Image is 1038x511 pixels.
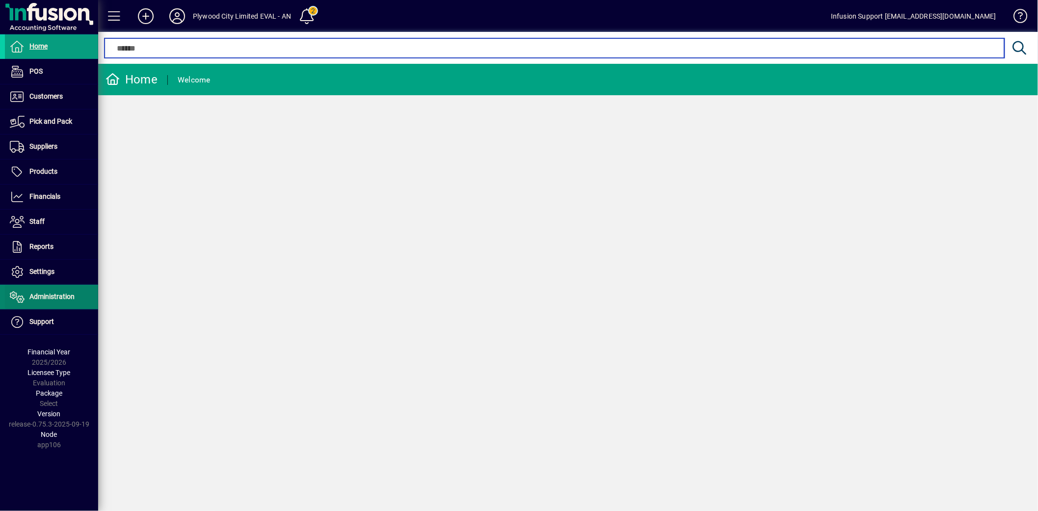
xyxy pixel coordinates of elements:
span: Staff [29,217,45,225]
span: Reports [29,242,53,250]
span: POS [29,67,43,75]
div: Plywood City Limited EVAL - AN [193,8,291,24]
span: Suppliers [29,142,57,150]
a: POS [5,59,98,84]
div: Infusion Support [EMAIL_ADDRESS][DOMAIN_NAME] [831,8,996,24]
span: Products [29,167,57,175]
span: Version [38,410,61,418]
span: Licensee Type [28,369,71,377]
a: Suppliers [5,134,98,159]
span: Customers [29,92,63,100]
a: Settings [5,260,98,284]
a: Products [5,160,98,184]
a: Knowledge Base [1006,2,1026,34]
span: Node [41,430,57,438]
span: Financials [29,192,60,200]
span: Settings [29,268,54,275]
span: Package [36,389,62,397]
a: Administration [5,285,98,309]
span: Support [29,318,54,325]
span: Administration [29,293,75,300]
a: Pick and Pack [5,109,98,134]
a: Financials [5,185,98,209]
a: Staff [5,210,98,234]
div: Welcome [178,72,211,88]
button: Add [130,7,161,25]
button: Profile [161,7,193,25]
span: Financial Year [28,348,71,356]
a: Support [5,310,98,334]
a: Reports [5,235,98,259]
a: Customers [5,84,98,109]
span: Pick and Pack [29,117,72,125]
div: Home [106,72,158,87]
span: Home [29,42,48,50]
